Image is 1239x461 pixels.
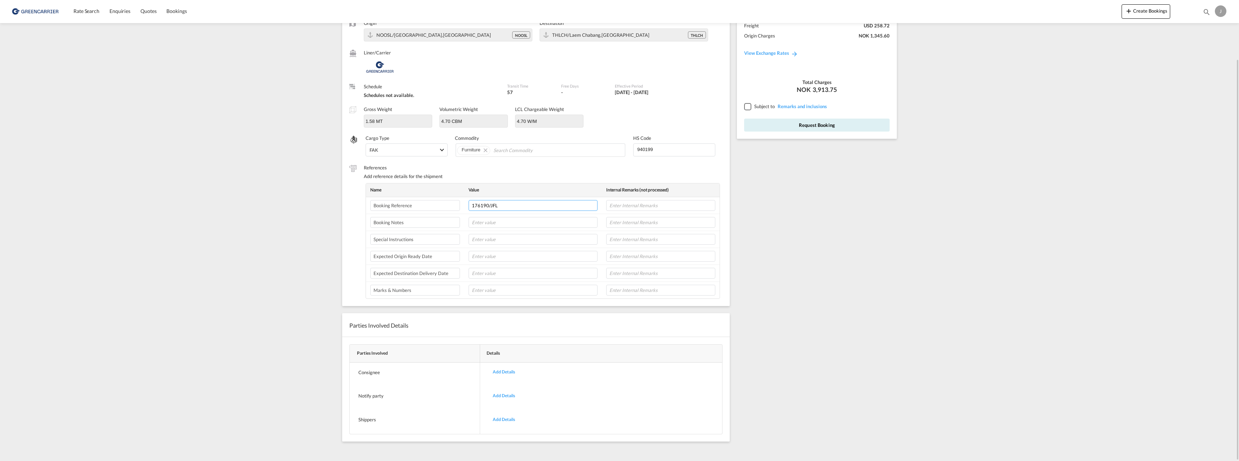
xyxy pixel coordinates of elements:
[350,410,480,434] td: Shippers
[464,183,602,197] th: Value
[462,146,482,154] div: Furniture. Press delete to remove this chip.
[364,49,500,56] label: Liner/Carrier
[1203,8,1211,16] md-icon: icon-magnify
[606,268,715,279] input: Enter Internal Remarks
[350,386,480,410] td: Notify party
[776,103,827,109] span: REMARKSINCLUSIONS
[744,79,890,85] div: Total Charges
[370,251,460,262] input: Enter label
[350,363,480,386] td: Consignee
[487,387,520,404] div: Add Details
[515,106,564,112] label: LCL Chargeable Weight
[483,350,714,356] div: Details
[364,164,723,171] label: References
[864,22,890,29] div: USD 258.72
[370,217,460,228] input: Enter label
[1215,5,1226,17] div: J
[109,8,130,14] span: Enquiries
[859,32,890,39] div: NOK 1,345.60
[366,143,448,156] md-select: Select Cargo type: FAK
[606,217,715,228] input: Enter Internal Remarks
[1203,8,1211,19] div: icon-magnify
[439,106,478,112] label: Volumetric Weight
[1122,4,1170,19] button: icon-plus 400-fgCreate Bookings
[615,83,679,89] label: Effective Period
[366,183,464,197] th: Name
[493,145,559,156] input: Chips input.
[552,32,649,38] span: THLCH/Laem Chabang,Asia Pacific
[507,83,554,89] label: Transit Time
[469,251,598,262] input: Enter value
[469,285,598,296] input: Enter value
[615,89,648,96] div: 01 Oct 2025 - 31 Oct 2025
[744,119,890,132] button: Request Booking
[606,200,715,211] input: Enter Internal Remarks
[791,50,798,57] md-icon: icon-arrow-right
[1124,6,1133,15] md-icon: icon-plus 400-fg
[469,217,598,228] input: Enter value
[688,31,706,39] div: THLCH
[357,350,477,356] div: Parties Involved
[602,183,720,197] th: Internal Remarks (not processed)
[487,411,520,428] div: Add Details
[140,8,156,14] span: Quotes
[370,200,460,211] input: Enter label
[462,147,480,152] span: Furniture
[469,268,598,279] input: Enter value
[364,92,500,98] div: Schedules not available.
[744,85,890,94] div: NOK
[606,234,715,245] input: Enter Internal Remarks
[370,285,460,296] input: Enter label
[166,8,187,14] span: Bookings
[737,43,805,63] a: View Exchange Rates
[561,83,608,89] label: Free Days
[366,135,448,141] label: Cargo Type
[754,103,775,109] span: Subject to
[376,32,491,38] span: NOOSL/Oslo,Europe
[561,89,563,96] div: -
[370,268,460,279] input: Enter label
[364,58,500,76] div: Greencarrier Consolidator
[606,251,715,262] input: Enter Internal Remarks
[744,32,775,39] div: Origin Charges
[364,58,396,76] img: Greencarrier Consolidator
[469,234,598,245] input: Enter value
[813,85,837,94] span: 3,913.75
[633,135,715,141] label: HS Code
[364,83,500,90] label: Schedule
[364,106,392,112] label: Gross Weight
[507,89,554,96] div: 57
[512,31,530,39] div: NOOSL
[469,200,598,211] input: Enter value
[744,22,759,29] div: Freight
[349,322,408,329] span: Parties Involved Details
[455,135,626,141] label: Commodity
[487,364,520,381] div: Add Details
[479,146,490,154] button: Remove Furniture
[364,173,723,179] div: Add reference details for the shipment
[606,285,715,296] input: Enter Internal Remarks
[370,234,460,245] input: Enter label
[73,8,99,14] span: Rate Search
[370,147,378,153] div: FAK
[456,143,626,156] md-chips-wrap: Chips container. Use arrow keys to select chips.
[349,50,357,57] md-icon: /assets/icons/custom/liner-aaa8ad.svg
[636,144,715,155] input: Enter HS Code
[11,3,59,19] img: e39c37208afe11efa9cb1d7a6ea7d6f5.png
